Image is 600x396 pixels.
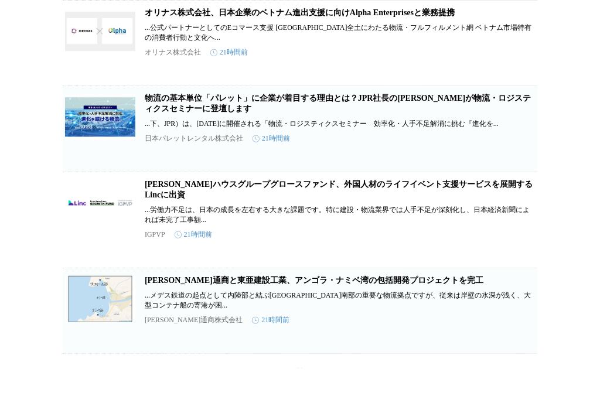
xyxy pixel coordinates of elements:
a: [PERSON_NAME]通商と東亜建設工業、アンゴラ・ナミベ湾の包括開発プロジェクトを完工 [145,276,483,285]
a: [PERSON_NAME]ハウスグループグロースファンド、外国人材のライフイベント支援サービスを展開するLincに出資 [145,180,533,199]
time: 21時間前 [253,134,290,144]
time: 21時間前 [252,315,289,325]
p: 日本パレットレンタル株式会社 [145,134,243,144]
img: 物流の基本単位「パレット」に企業が着目する理由とは？JPR社長の二村篤志が物流・ロジスティクスセミナーに登壇します [65,93,135,140]
p: [PERSON_NAME]通商株式会社 [145,315,243,325]
p: ...公式パートナーとしてのEコマース支援 [GEOGRAPHIC_DATA]全土にわたる物流・フルフィルメント網 ベトナム市場特有の消費者行動と文化へ... [145,23,535,43]
img: 大和ハウスグループグロースファンド、外国人材のライフイベント支援サービスを展開するLincに出資 [65,179,135,226]
img: 豊田通商と東亜建設工業、アンゴラ・ナミベ湾の包括開発プロジェクトを完工 [65,275,135,322]
time: 21時間前 [175,230,212,240]
p: ...下、JPR）は、[DATE]に開催される「物流・ロジスティクスセミナー 効率化・人手不足解消に挑む『進化を... [145,119,535,129]
time: 21時間前 [210,47,248,57]
p: ...労働力不足は、日本の成長を左右する大きな課題です。特に建設・物流業界では人手不足が深刻化し、日本経済新聞によれば未完了工事額... [145,205,535,225]
a: 物流の基本単位「パレット」に企業が着目する理由とは？JPR社長の[PERSON_NAME]が物流・ロジスティクスセミナーに登壇します [145,94,531,113]
a: オリナス株式会社、日本企業のベトナム進出支援に向けAlpha Enterprisesと業務提携 [145,8,455,17]
p: IGPVP [145,230,165,239]
p: ...メデス鉄道の起点として内陸部と結ぶ[GEOGRAPHIC_DATA]南部の重要な物流拠点ですが、従来は岸壁の水深が浅く、大型コンテナ船の寄港が困... [145,291,535,310]
img: オリナス株式会社、日本企業のベトナム進出支援に向けAlpha Enterprisesと業務提携 [65,8,135,54]
p: オリナス株式会社 [145,47,201,57]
